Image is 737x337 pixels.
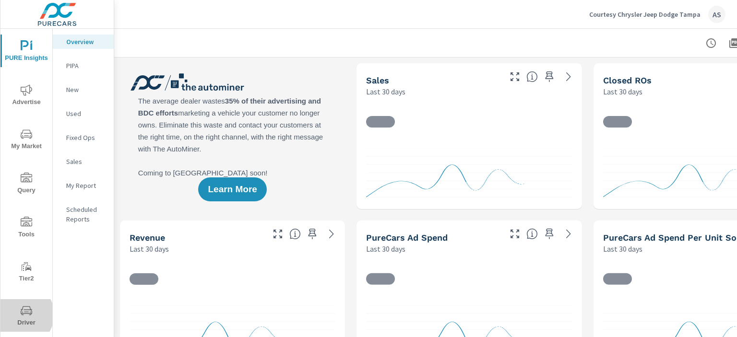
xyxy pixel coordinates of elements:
div: Sales [53,154,114,169]
div: Scheduled Reports [53,202,114,226]
span: Tier2 [3,261,49,284]
span: Save this to your personalized report [305,226,320,242]
a: See more details in report [561,226,576,242]
span: Query [3,173,49,196]
span: Save this to your personalized report [542,226,557,242]
p: Used [66,109,106,118]
p: Courtesy Chrysler Jeep Dodge Tampa [589,10,701,19]
p: New [66,85,106,94]
p: Last 30 days [603,86,642,97]
div: AS [708,6,725,23]
p: Scheduled Reports [66,205,106,224]
span: Total sales revenue over the selected date range. [Source: This data is sourced from the dealer’s... [289,228,301,240]
h5: PureCars Ad Spend [366,232,448,243]
h5: Sales [366,75,389,85]
span: Learn More [208,185,257,194]
h5: Closed ROs [603,75,652,85]
p: Last 30 days [130,243,169,255]
p: Overview [66,37,106,46]
p: Last 30 days [366,243,405,255]
p: PIPA [66,61,106,70]
span: Tools [3,217,49,240]
div: My Report [53,178,114,193]
span: Number of vehicles sold by the dealership over the selected date range. [Source: This data is sou... [526,71,538,82]
div: Overview [53,35,114,49]
p: Last 30 days [603,243,642,255]
span: Save this to your personalized report [542,69,557,84]
div: PIPA [53,58,114,73]
p: Sales [66,157,106,166]
a: See more details in report [561,69,576,84]
p: Fixed Ops [66,133,106,142]
p: My Report [66,181,106,190]
h5: Revenue [130,232,165,243]
div: Fixed Ops [53,130,114,145]
button: Make Fullscreen [507,69,523,84]
a: See more details in report [324,226,339,242]
span: PURE Insights [3,40,49,64]
button: Make Fullscreen [270,226,285,242]
button: Learn More [198,177,266,201]
button: Make Fullscreen [507,226,523,242]
div: Used [53,106,114,121]
span: My Market [3,128,49,152]
span: Total cost of media for all PureCars channels for the selected dealership group over the selected... [526,228,538,240]
p: Last 30 days [366,86,405,97]
span: Advertise [3,84,49,108]
span: Driver [3,305,49,328]
div: New [53,82,114,97]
